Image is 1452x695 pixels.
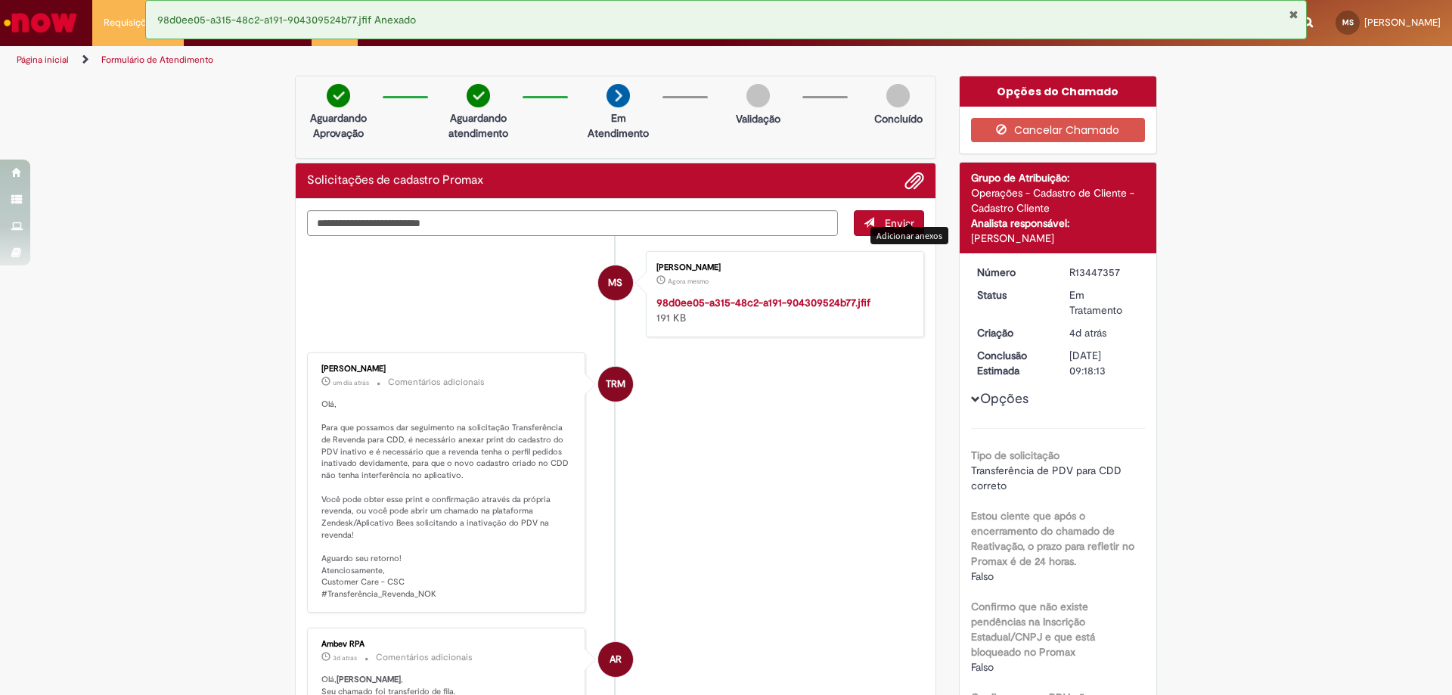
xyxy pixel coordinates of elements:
[966,325,1059,340] dt: Criação
[1069,287,1140,318] div: Em Tratamento
[1069,326,1106,340] span: 4d atrás
[656,263,908,272] div: [PERSON_NAME]
[971,509,1134,568] b: Estou ciente que após o encerramento do chamado de Reativação, o prazo para refletir no Promax é ...
[607,84,630,107] img: arrow-next.png
[598,367,633,402] div: Taise Rebeck Moreira
[971,464,1125,492] span: Transferência de PDV para CDD correto
[971,600,1095,659] b: Confirmo que não existe pendências na Inscrição Estadual/CNPJ e que está bloqueado no Promax
[966,265,1059,280] dt: Número
[157,13,416,26] span: 98d0ee05-a315-48c2-a191-904309524b77.jfif Anexado
[333,378,369,387] span: um dia atrás
[971,118,1146,142] button: Cancelar Chamado
[337,674,401,685] b: [PERSON_NAME]
[971,231,1146,246] div: [PERSON_NAME]
[1342,17,1354,27] span: MS
[971,448,1060,462] b: Tipo de solicitação
[874,111,923,126] p: Concluído
[736,111,780,126] p: Validação
[582,110,655,141] p: Em Atendimento
[966,287,1059,303] dt: Status
[608,265,622,301] span: MS
[870,227,948,244] div: Adicionar anexos
[327,84,350,107] img: check-circle-green.png
[467,84,490,107] img: check-circle-green.png
[668,277,709,286] span: Agora mesmo
[1069,326,1106,340] time: 26/08/2025 10:20:18
[321,640,573,649] div: Ambev RPA
[746,84,770,107] img: img-circle-grey.png
[321,399,573,600] p: Olá, Para que possamos dar seguimento na solicitação Transferência de Revenda para CDD, é necessá...
[904,171,924,191] button: Adicionar anexos
[11,46,957,74] ul: Trilhas de página
[960,76,1157,107] div: Opções do Chamado
[333,653,357,662] time: 27/08/2025 05:16:23
[376,651,473,664] small: Comentários adicionais
[668,277,709,286] time: 29/08/2025 11:29:21
[656,296,870,309] a: 98d0ee05-a315-48c2-a191-904309524b77.jfif
[442,110,515,141] p: Aguardando atendimento
[971,170,1146,185] div: Grupo de Atribuição:
[17,54,69,66] a: Página inicial
[1069,325,1140,340] div: 26/08/2025 10:20:18
[1069,348,1140,378] div: [DATE] 09:18:13
[333,653,357,662] span: 3d atrás
[307,174,483,188] h2: Solicitações de cadastro Promax Histórico de tíquete
[1364,16,1441,29] span: [PERSON_NAME]
[966,348,1059,378] dt: Conclusão Estimada
[1069,265,1140,280] div: R13447357
[598,642,633,677] div: Ambev RPA
[610,641,622,678] span: AR
[307,210,838,236] textarea: Digite sua mensagem aqui...
[598,265,633,300] div: Mylena Alves Soares
[333,378,369,387] time: 27/08/2025 17:31:36
[104,15,157,30] span: Requisições
[2,8,79,38] img: ServiceNow
[101,54,213,66] a: Formulário de Atendimento
[854,210,924,236] button: Enviar
[885,216,914,230] span: Enviar
[886,84,910,107] img: img-circle-grey.png
[321,365,573,374] div: [PERSON_NAME]
[971,216,1146,231] div: Analista responsável:
[606,366,625,402] span: TRM
[971,660,994,674] span: Falso
[302,110,375,141] p: Aguardando Aprovação
[656,295,908,325] div: 191 KB
[388,376,485,389] small: Comentários adicionais
[971,185,1146,216] div: Operações - Cadastro de Cliente - Cadastro Cliente
[971,569,994,583] span: Falso
[1289,8,1298,20] button: Fechar Notificação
